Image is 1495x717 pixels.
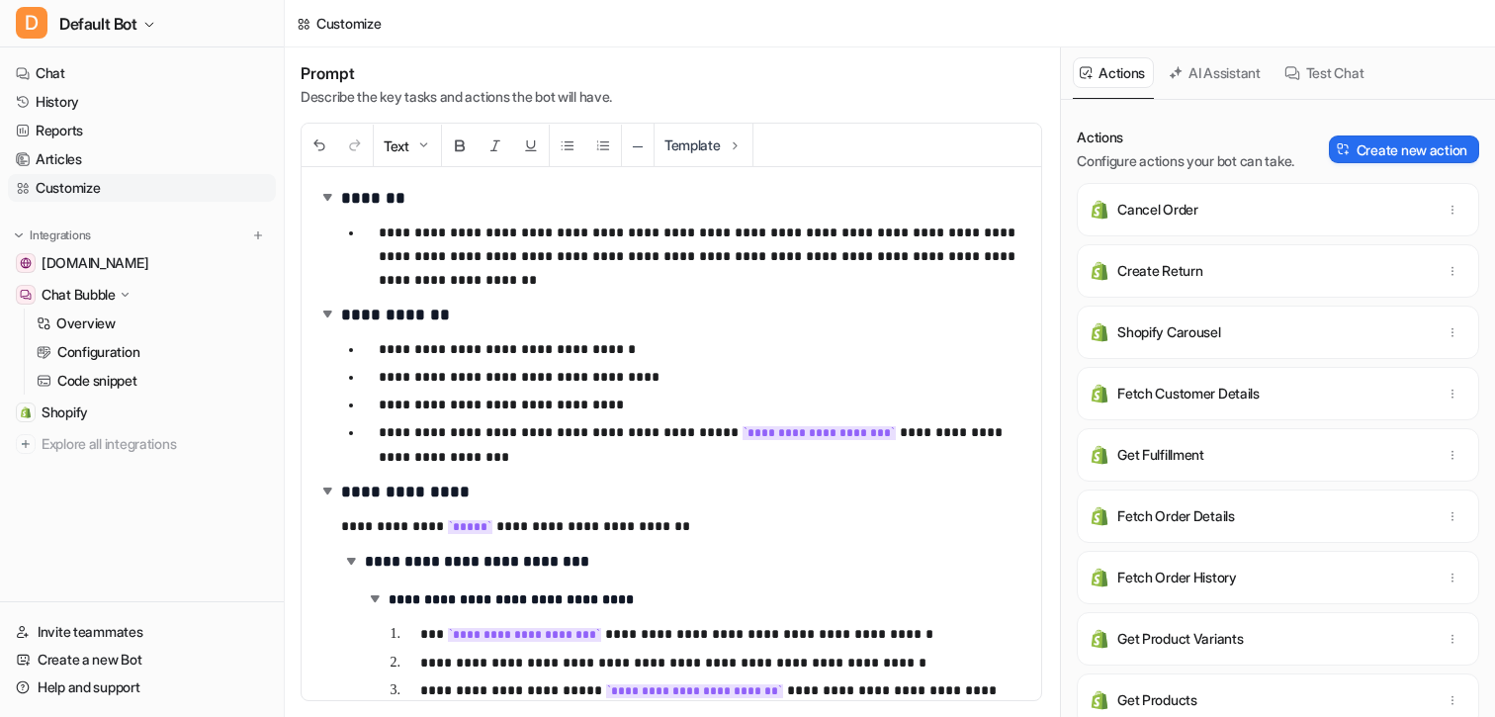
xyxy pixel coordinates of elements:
[8,88,276,116] a: History
[56,314,116,333] p: Overview
[29,310,276,337] a: Overview
[1117,445,1204,465] p: Get Fulfillment
[560,137,575,153] img: Unordered List
[316,13,381,34] div: Customize
[1117,506,1235,526] p: Fetch Order Details
[20,406,32,418] img: Shopify
[1073,57,1154,88] button: Actions
[317,187,337,207] img: expand-arrow.svg
[1090,445,1109,465] img: Get Fulfillment icon
[655,124,752,166] button: Template
[301,63,612,83] h1: Prompt
[57,371,137,391] p: Code snippet
[513,125,549,167] button: Underline
[57,342,139,362] p: Configuration
[727,137,743,153] img: Template
[42,253,148,273] span: [DOMAIN_NAME]
[42,285,116,305] p: Chat Bubble
[337,125,373,167] button: Redo
[478,125,513,167] button: Italic
[8,145,276,173] a: Articles
[550,125,585,167] button: Unordered List
[1090,322,1109,342] img: Shopify Carousel icon
[8,117,276,144] a: Reports
[1329,135,1479,163] button: Create new action
[8,646,276,673] a: Create a new Bot
[30,227,91,243] p: Integrations
[251,228,265,242] img: menu_add.svg
[585,125,621,167] button: Ordered List
[29,367,276,395] a: Code snippet
[374,125,441,167] button: Text
[16,434,36,454] img: explore all integrations
[442,125,478,167] button: Bold
[1117,690,1197,710] p: Get Products
[1162,57,1270,88] button: AI Assistant
[42,428,268,460] span: Explore all integrations
[487,137,503,153] img: Italic
[1090,384,1109,403] img: Fetch Customer Details icon
[1337,142,1351,156] img: Create action
[59,10,137,38] span: Default Bot
[1090,690,1109,710] img: Get Products icon
[8,225,97,245] button: Integrations
[1117,200,1198,220] p: Cancel Order
[1277,57,1372,88] button: Test Chat
[1117,261,1202,281] p: Create Return
[415,137,431,153] img: Dropdown Down Arrow
[12,228,26,242] img: expand menu
[311,137,327,153] img: Undo
[8,174,276,202] a: Customize
[29,338,276,366] a: Configuration
[1117,384,1260,403] p: Fetch Customer Details
[20,257,32,269] img: www.antoinetteferwerda.com.au
[1117,322,1221,342] p: Shopify Carousel
[8,59,276,87] a: Chat
[317,304,337,323] img: expand-arrow.svg
[301,87,612,107] p: Describe the key tasks and actions the bot will have.
[1117,629,1243,649] p: Get Product Variants
[341,551,361,571] img: expand-arrow.svg
[1090,629,1109,649] img: Get Product Variants icon
[1090,261,1109,281] img: Create Return icon
[365,588,385,608] img: expand-arrow.svg
[302,125,337,167] button: Undo
[1090,568,1109,587] img: Fetch Order History icon
[523,137,539,153] img: Underline
[16,7,47,39] span: D
[347,137,363,153] img: Redo
[622,125,654,167] button: ─
[1090,506,1109,526] img: Fetch Order Details icon
[1077,128,1294,147] p: Actions
[1117,568,1237,587] p: Fetch Order History
[8,399,276,426] a: ShopifyShopify
[42,403,88,422] span: Shopify
[1090,200,1109,220] img: Cancel Order icon
[452,137,468,153] img: Bold
[595,137,611,153] img: Ordered List
[8,249,276,277] a: www.antoinetteferwerda.com.au[DOMAIN_NAME]
[20,289,32,301] img: Chat Bubble
[8,618,276,646] a: Invite teammates
[8,673,276,701] a: Help and support
[317,481,337,500] img: expand-arrow.svg
[8,430,276,458] a: Explore all integrations
[1077,151,1294,171] p: Configure actions your bot can take.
